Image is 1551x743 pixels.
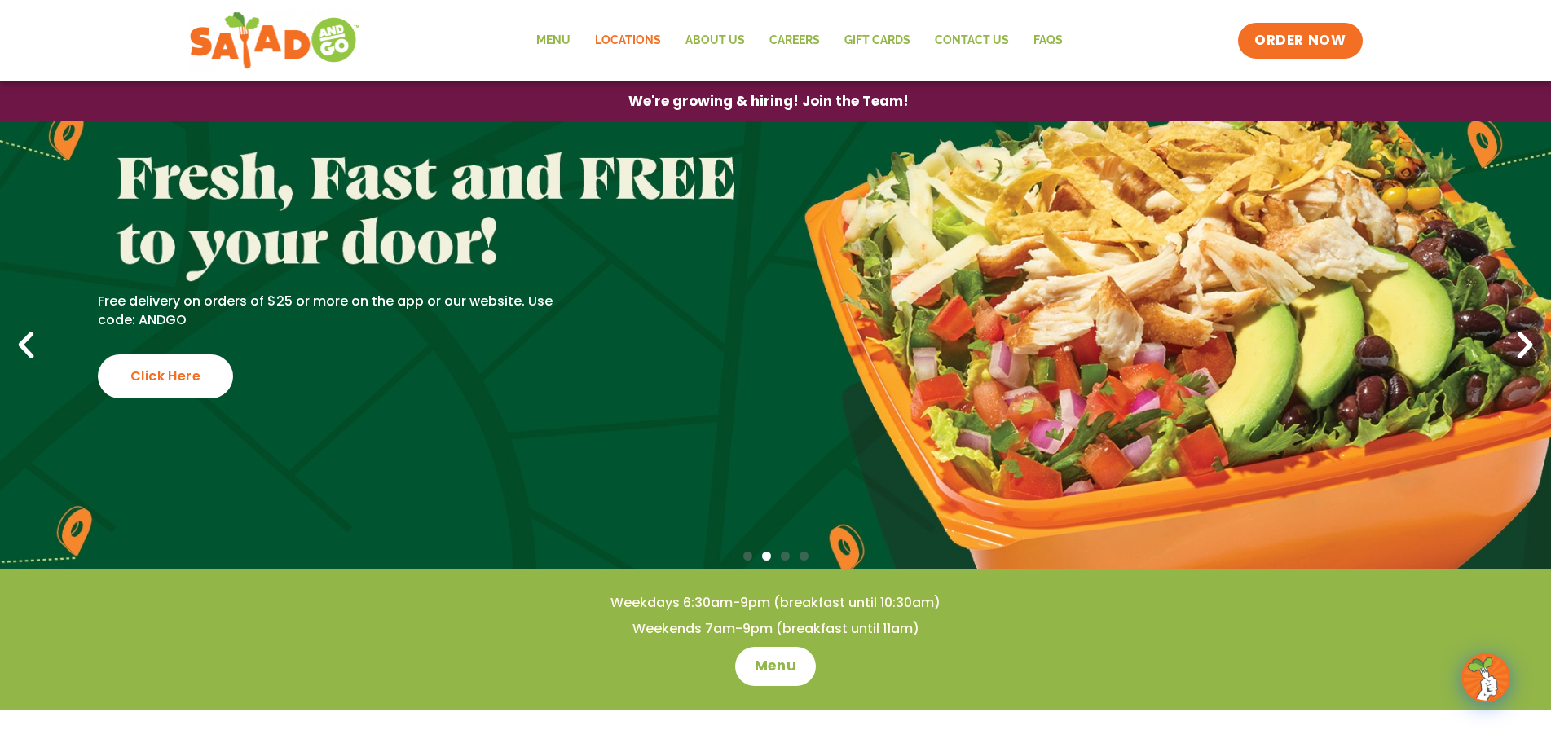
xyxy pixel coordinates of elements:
[757,22,832,59] a: Careers
[604,82,933,121] a: We're growing & hiring! Join the Team!
[673,22,757,59] a: About Us
[800,552,809,561] span: Go to slide 4
[628,95,909,108] span: We're growing & hiring! Join the Team!
[755,657,796,676] span: Menu
[8,328,44,363] div: Previous slide
[524,22,583,59] a: Menu
[743,552,752,561] span: Go to slide 1
[583,22,673,59] a: Locations
[1021,22,1075,59] a: FAQs
[923,22,1021,59] a: Contact Us
[762,552,771,561] span: Go to slide 2
[33,620,1518,638] h4: Weekends 7am-9pm (breakfast until 11am)
[735,647,816,686] a: Menu
[98,292,577,329] p: Free delivery on orders of $25 or more on the app or our website. Use code: ANDGO
[781,552,790,561] span: Go to slide 3
[1238,23,1362,59] a: ORDER NOW
[1463,655,1509,701] img: wpChatIcon
[1507,328,1543,363] div: Next slide
[98,354,233,398] div: Click Here
[189,8,361,73] img: new-SAG-logo-768×292
[524,22,1075,59] nav: Menu
[832,22,923,59] a: GIFT CARDS
[1254,31,1346,51] span: ORDER NOW
[33,594,1518,612] h4: Weekdays 6:30am-9pm (breakfast until 10:30am)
